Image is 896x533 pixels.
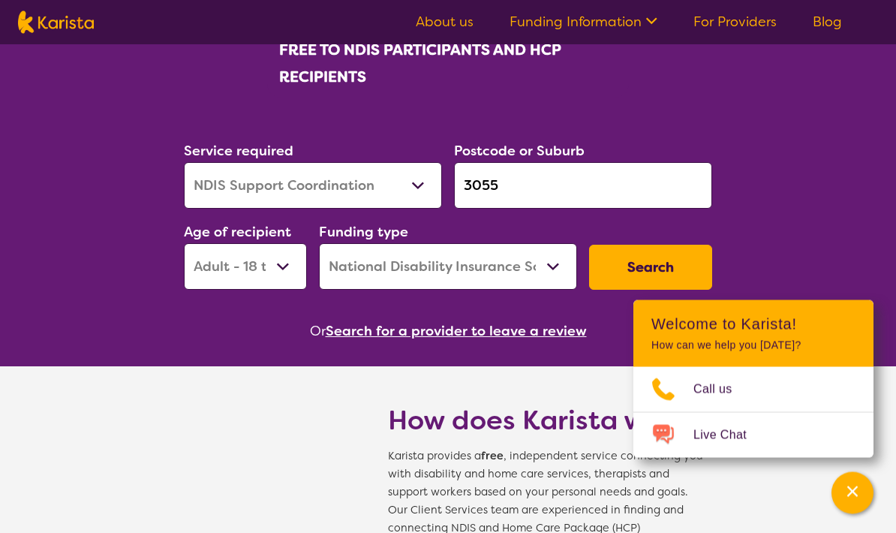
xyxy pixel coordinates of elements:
div: Channel Menu [633,300,873,458]
b: free [481,450,504,464]
a: Funding Information [510,13,657,31]
label: Postcode or Suburb [454,143,585,161]
button: Search [589,245,712,291]
input: Type [454,163,712,209]
button: Search for a provider to leave a review [326,321,587,343]
label: Funding type [319,224,408,242]
a: Blog [813,13,842,31]
h1: How does Karista work? [388,403,703,439]
p: How can we help you [DATE]? [651,339,855,352]
button: Channel Menu [831,472,873,514]
ul: Choose channel [633,367,873,458]
label: Service required [184,143,293,161]
img: Karista logo [18,11,94,34]
a: For Providers [693,13,777,31]
a: About us [416,13,474,31]
h2: Welcome to Karista! [651,315,855,333]
span: Call us [693,378,750,401]
span: Or [310,321,326,343]
span: Live Chat [693,424,765,447]
label: Age of recipient [184,224,291,242]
